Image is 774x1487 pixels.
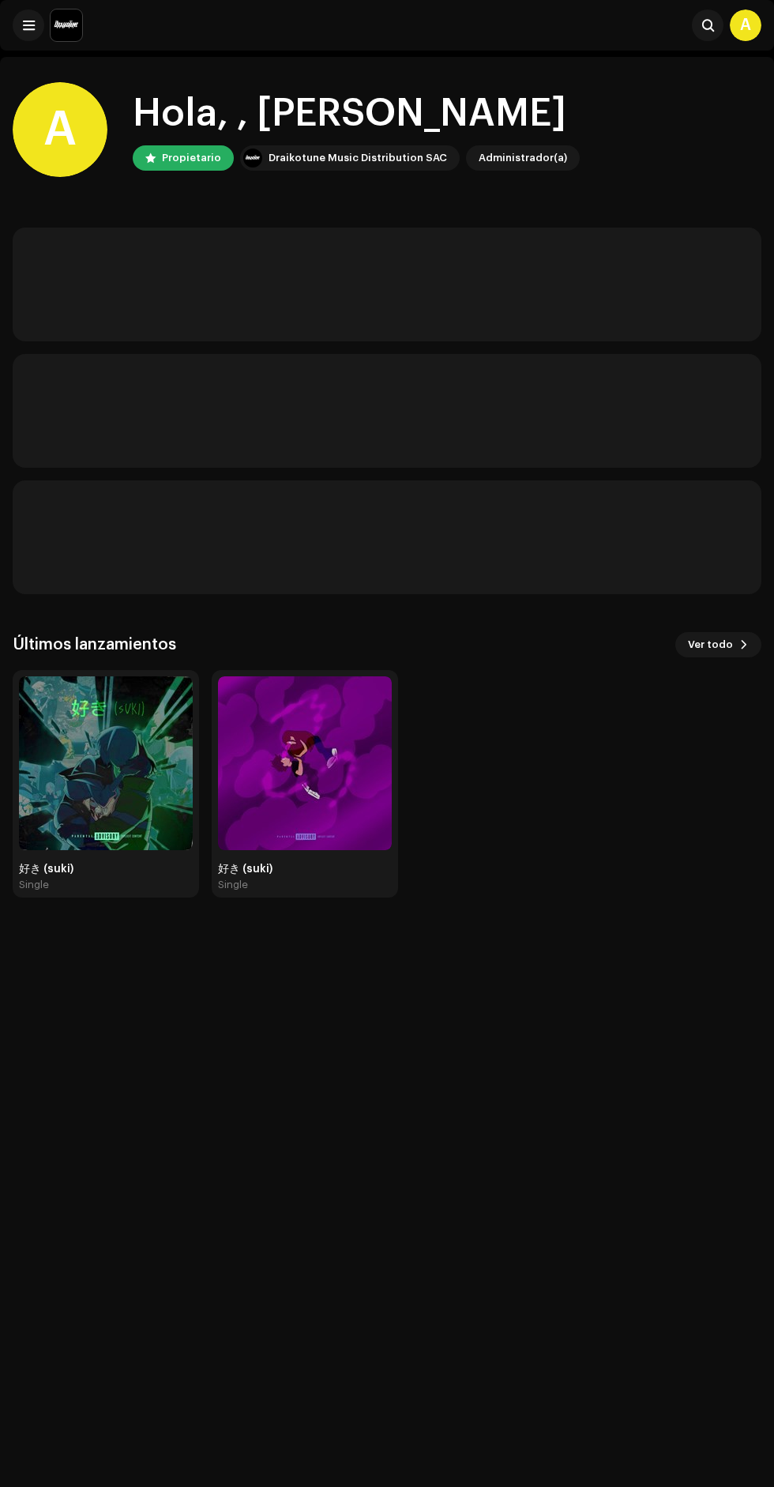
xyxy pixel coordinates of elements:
div: A [730,9,761,41]
img: 10370c6a-d0e2-4592-b8a2-38f444b0ca44 [51,9,82,41]
div: Single [218,879,248,891]
img: a934c562-036f-464d-9624-7f3b41301798 [218,676,392,850]
div: Single [19,879,49,891]
img: 10370c6a-d0e2-4592-b8a2-38f444b0ca44 [243,149,262,168]
h3: Últimos lanzamientos [13,632,176,657]
div: Draikotune Music Distribution SAC [269,149,447,168]
span: Ver todo [688,629,733,661]
button: Ver todo [675,632,761,657]
div: 好き (suki) [218,863,392,875]
div: Propietario [162,149,221,168]
div: Hola, , [PERSON_NAME] [133,88,580,139]
div: A [13,82,107,177]
img: 9fb699f8-456e-4419-8f72-4cbc28315163 [19,676,193,850]
div: Administrador(a) [479,149,567,168]
div: 好き (suki) [19,863,193,875]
